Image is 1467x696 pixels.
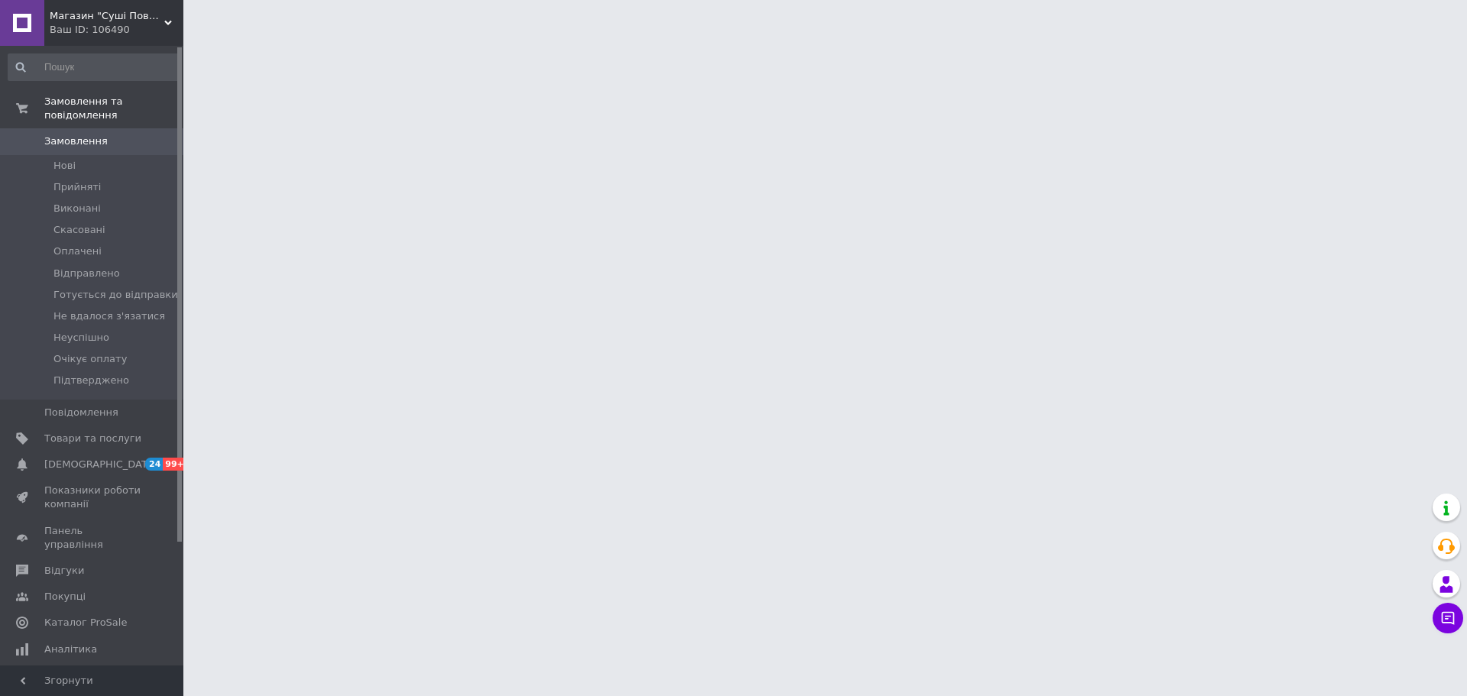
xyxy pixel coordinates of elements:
[50,9,164,23] span: Магазин "Суші Повар"
[1433,603,1463,633] button: Чат з покупцем
[44,458,157,471] span: [DEMOGRAPHIC_DATA]
[44,484,141,511] span: Показники роботи компанії
[145,458,163,471] span: 24
[53,244,102,258] span: Оплачені
[53,288,178,302] span: Готується до відправки
[44,616,127,630] span: Каталог ProSale
[53,374,129,387] span: Підтверджено
[53,352,127,366] span: Очікує оплату
[53,267,120,280] span: Відправлено
[44,643,97,656] span: Аналітика
[44,95,183,122] span: Замовлення та повідомлення
[53,309,165,323] span: Не вдалося з'язатися
[44,524,141,552] span: Панель управління
[50,23,183,37] div: Ваш ID: 106490
[44,134,108,148] span: Замовлення
[53,223,105,237] span: Скасовані
[53,159,76,173] span: Нові
[44,432,141,445] span: Товари та послуги
[44,590,86,604] span: Покупці
[163,458,188,471] span: 99+
[44,564,84,578] span: Відгуки
[53,331,109,345] span: Неуспішно
[53,180,101,194] span: Прийняті
[53,202,101,215] span: Виконані
[44,406,118,419] span: Повідомлення
[8,53,180,81] input: Пошук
